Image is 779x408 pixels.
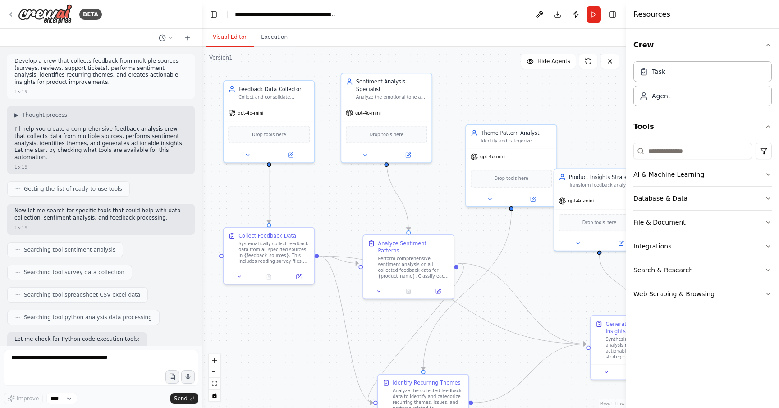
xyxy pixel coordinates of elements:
[14,111,18,119] span: ▶
[355,110,381,116] span: gpt-4o-mini
[286,272,311,281] button: Open in side panel
[24,246,115,253] span: Searching tool sentiment analysis
[480,154,506,160] span: gpt-4o-mini
[633,258,772,282] button: Search & Research
[393,287,424,296] button: No output available
[14,336,140,343] p: Let me check for Python code execution tools:
[14,164,27,170] div: 15:19
[633,211,772,234] button: File & Document
[252,131,286,138] span: Drop tools here
[633,266,693,275] div: Search & Research
[181,370,195,384] button: Click to speak your automation idea
[209,354,220,401] div: React Flow controls
[4,393,43,404] button: Improve
[582,219,616,226] span: Drop tools here
[238,94,310,100] div: Collect and consolidate feedback data from multiple sources including {feedback_sources} such as ...
[378,256,449,279] div: Perform comprehensive sentiment analysis on all collected feedback data for {product_name}. Class...
[494,175,528,182] span: Drop tools here
[633,170,704,179] div: AI & Machine Learning
[24,269,124,276] span: Searching tool survey data collection
[605,320,677,335] div: Generate Actionable Insights
[633,289,715,298] div: Web Scraping & Browsing
[633,139,772,313] div: Tools
[633,32,772,58] button: Crew
[270,151,311,160] button: Open in side panel
[209,366,220,378] button: zoom out
[14,111,67,119] button: ▶Thought process
[79,9,102,20] div: BETA
[14,225,27,231] div: 15:19
[24,185,122,193] span: Getting the list of ready-to-use tools
[606,8,619,21] button: Hide right sidebar
[238,85,310,92] div: Feedback Data Collector
[206,28,254,47] button: Visual Editor
[17,395,39,402] span: Improve
[209,54,233,61] div: Version 1
[633,234,772,258] button: Integrations
[600,401,625,406] a: React Flow attribution
[512,195,554,204] button: Open in side panel
[554,168,646,251] div: Product Insights StrategistTransform feedback analysis results into clear, actionable insights an...
[366,260,466,407] g: Edge from 836a7276-6c2a-4060-83e9-3cdd3ea4c13f to d623731d-e06a-4509-88fb-f0b00c89c19d
[605,336,677,360] div: Synthesize all feedback analysis results to create actionable insights and strategic recommendati...
[633,242,671,251] div: Integrations
[266,167,273,223] g: Edge from dc353662-e969-449a-84a4-240177fb561e to f893d40e-87a6-4b69-ba50-796137a7d397
[633,58,772,114] div: Crew
[223,80,315,163] div: Feedback Data CollectorCollect and consolidate feedback data from multiple sources including {fee...
[473,340,586,407] g: Edge from d623731d-e06a-4509-88fb-f0b00c89c19d to 00cf8ef3-d1ab-4cff-94ae-480a5f65cfab
[223,227,315,285] div: Collect Feedback DataSystematically collect feedback data from all specified sources in {feedback...
[620,368,651,377] button: No output available
[600,239,642,248] button: Open in side panel
[238,241,310,265] div: Systematically collect feedback data from all specified sources in {feedback_sources}. This inclu...
[209,354,220,366] button: zoom in
[207,8,220,21] button: Hide left sidebar
[238,232,296,239] div: Collect Feedback Data
[14,207,188,221] p: Now let me search for specific tools that could help with data collection, sentiment analysis, an...
[378,239,449,254] div: Analyze Sentiment Patterns
[235,10,336,19] nav: breadcrumb
[633,114,772,139] button: Tools
[633,194,687,203] div: Database & Data
[22,111,67,119] span: Thought process
[253,272,284,281] button: No output available
[24,314,152,321] span: Searching tool python analysis data processing
[590,315,682,380] div: Generate Actionable InsightsSynthesize all feedback analysis results to create actionable insight...
[209,390,220,401] button: toggle interactivity
[521,54,576,69] button: Hide Agents
[633,9,670,20] h4: Resources
[14,88,27,95] div: 15:19
[356,78,427,93] div: Sentiment Analysis Specialist
[24,291,140,298] span: Searching tool spreadsheet CSV excel data
[341,73,433,163] div: Sentiment Analysis SpecialistAnalyze the emotional tone and sentiment of all collected feedback d...
[165,370,179,384] button: Upload files
[209,378,220,390] button: fit view
[633,218,686,227] div: File & Document
[481,129,552,137] div: Theme Pattern Analyst
[426,287,451,296] button: Open in side panel
[633,282,772,306] button: Web Scraping & Browsing
[568,198,594,204] span: gpt-4o-mini
[652,92,670,101] div: Agent
[393,379,460,386] div: Identify Recurring Themes
[481,138,552,144] div: Identify and categorize recurring themes, issues, and patterns in the feedback data for {product_...
[370,131,403,138] span: Drop tools here
[633,163,772,186] button: AI & Machine Learning
[14,58,188,86] p: Develop a crew that collects feedback from multiple sources (surveys, reviews, support tickets), ...
[180,32,195,43] button: Start a new chat
[356,94,427,100] div: Analyze the emotional tone and sentiment of all collected feedback data for {product_name}. Class...
[569,182,640,188] div: Transform feedback analysis results into clear, actionable insights and strategic recommendations...
[18,4,72,24] img: Logo
[155,32,177,43] button: Switch to previous chat
[174,395,188,402] span: Send
[569,174,640,181] div: Product Insights Strategist
[596,255,640,312] g: Edge from 061a925c-74c9-4c7a-836b-cd041ed3887a to 00cf8ef3-d1ab-4cff-94ae-480a5f65cfab
[633,187,772,210] button: Database & Data
[383,160,412,230] g: Edge from 034f47ad-ce7b-47bb-ac3c-392d814e0f2c to 836a7276-6c2a-4060-83e9-3cdd3ea4c13f
[319,252,586,348] g: Edge from f893d40e-87a6-4b69-ba50-796137a7d397 to 00cf8ef3-d1ab-4cff-94ae-480a5f65cfab
[387,151,429,160] button: Open in side panel
[465,124,557,207] div: Theme Pattern AnalystIdentify and categorize recurring themes, issues, and patterns in the feedba...
[170,393,198,404] button: Send
[319,252,373,406] g: Edge from f893d40e-87a6-4b69-ba50-796137a7d397 to d623731d-e06a-4509-88fb-f0b00c89c19d
[652,67,665,76] div: Task
[254,28,295,47] button: Execution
